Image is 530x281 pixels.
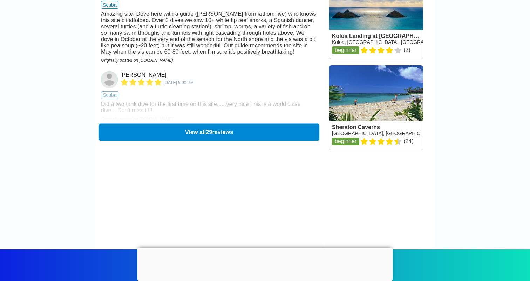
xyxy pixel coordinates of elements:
button: View all29reviews [99,123,319,141]
iframe: Advertisement [137,248,393,279]
span: scuba [101,1,118,9]
div: Amazing site! Dove here with a guide ([PERSON_NAME] from fathom five) who knows this site blindfo... [101,11,317,55]
div: Originally posted on [DOMAIN_NAME] [101,58,317,63]
a: Ken Wilhelm [101,71,119,88]
div: Did a two tank dive for the first time on this site......very nice This is a world class dive....... [101,101,317,114]
a: [GEOGRAPHIC_DATA], [GEOGRAPHIC_DATA] [332,131,437,136]
a: Koloa, [GEOGRAPHIC_DATA], [GEOGRAPHIC_DATA] [332,39,452,45]
a: [PERSON_NAME] [120,72,167,78]
div: Get the Zentacle app! [8,258,522,271]
span: scuba [101,91,118,99]
img: Ken Wilhelm [101,71,118,88]
iframe: Advertisement [329,162,435,249]
div: Originally posted on [DOMAIN_NAME] [101,116,317,121]
span: 5721 [164,80,194,85]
